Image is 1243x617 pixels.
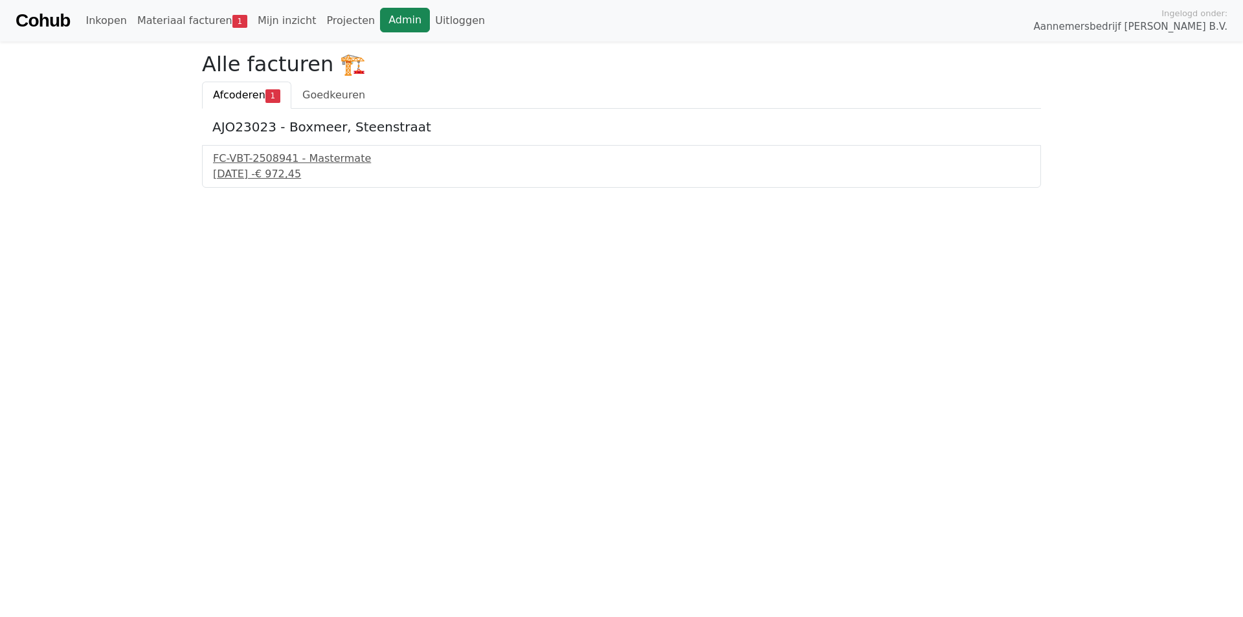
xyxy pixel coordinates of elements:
[291,82,376,109] a: Goedkeuren
[16,5,70,36] a: Cohub
[430,8,490,34] a: Uitloggen
[252,8,322,34] a: Mijn inzicht
[232,15,247,28] span: 1
[80,8,131,34] a: Inkopen
[380,8,430,32] a: Admin
[302,89,365,101] span: Goedkeuren
[265,89,280,102] span: 1
[255,168,301,180] span: € 972,45
[213,89,265,101] span: Afcoderen
[321,8,380,34] a: Projecten
[213,151,1030,166] div: FC-VBT-2508941 - Mastermate
[1161,7,1227,19] span: Ingelogd onder:
[213,151,1030,182] a: FC-VBT-2508941 - Mastermate[DATE] -€ 972,45
[132,8,252,34] a: Materiaal facturen1
[202,52,1041,76] h2: Alle facturen 🏗️
[202,82,291,109] a: Afcoderen1
[213,166,1030,182] div: [DATE] -
[212,119,1031,135] h5: AJO23023 - Boxmeer, Steenstraat
[1033,19,1227,34] span: Aannemersbedrijf [PERSON_NAME] B.V.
